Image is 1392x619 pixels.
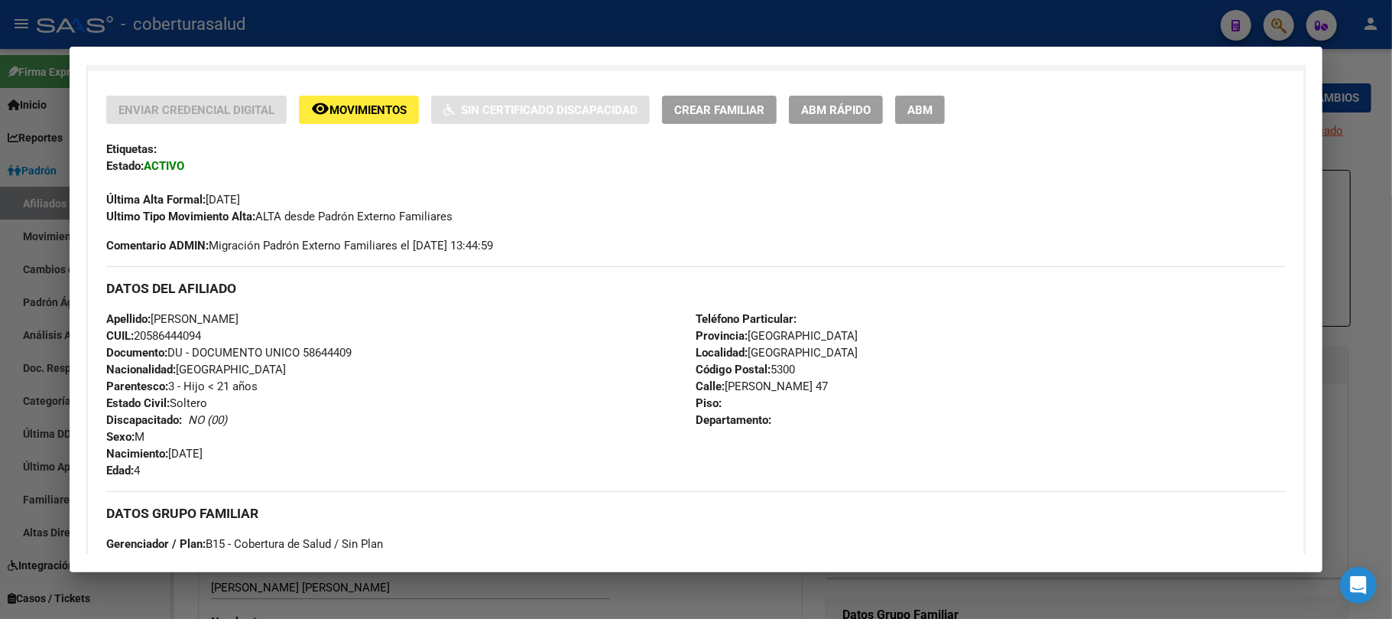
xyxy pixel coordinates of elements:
span: M [106,430,144,444]
strong: Ultimo Tipo Movimiento Alta: [106,210,255,223]
span: [DATE] [106,447,203,461]
span: [GEOGRAPHIC_DATA] [696,346,858,360]
span: 20586444094 [106,329,201,343]
strong: Parentesco: [106,380,168,393]
strong: Última Alta Formal: [106,193,206,207]
strong: Teléfono Particular: [696,312,797,326]
strong: Nacionalidad: [106,363,176,376]
span: 4 [106,464,140,477]
span: DU - DOCUMENTO UNICO 58644409 [106,346,352,360]
div: Open Intercom Messenger [1340,567,1377,604]
span: [PERSON_NAME] [106,312,238,326]
strong: Provincia: [696,329,748,343]
strong: Nacimiento: [106,447,168,461]
span: 20397013147 [106,554,238,568]
span: Movimientos [329,103,407,117]
span: [GEOGRAPHIC_DATA] [106,363,286,376]
strong: Apellido: [106,312,151,326]
strong: CUIL: [106,329,134,343]
strong: Documento: [106,346,167,360]
strong: Gerenciador / Plan: [106,537,206,551]
span: Migración Padrón Externo Familiares el [DATE] 13:44:59 [106,237,493,254]
span: Soltero [106,396,207,410]
span: 5300 [696,363,795,376]
strong: ACTIVO [144,159,184,173]
strong: Calle: [696,380,725,393]
button: Sin Certificado Discapacidad [431,96,650,124]
span: Enviar Credencial Digital [118,103,274,117]
strong: Edad: [106,464,134,477]
h3: DATOS DEL AFILIADO [106,280,1286,297]
span: B15 - Cobertura de Salud / Sin Plan [106,537,383,551]
strong: Código Postal: [696,363,771,376]
strong: Estado Civil: [106,396,170,410]
button: ABM Rápido [789,96,883,124]
strong: Piso: [696,396,722,410]
span: [DATE] [106,193,240,207]
strong: Departamento: [696,413,771,427]
span: ALTA desde Padrón Externo Familiares [106,210,453,223]
mat-icon: remove_red_eye [311,99,329,118]
strong: Comentario ADMIN: [106,239,209,252]
span: [GEOGRAPHIC_DATA] [696,329,858,343]
button: Enviar Credencial Digital [106,96,287,124]
span: [PERSON_NAME] 47 [696,380,828,393]
span: 3 - Hijo < 21 años [106,380,258,393]
span: ABM Rápido [801,103,871,117]
span: Crear Familiar [674,103,764,117]
span: Sin Certificado Discapacidad [461,103,638,117]
button: Movimientos [299,96,419,124]
i: NO (00) [188,413,227,427]
button: Crear Familiar [662,96,777,124]
span: ABM [907,103,933,117]
strong: CUIL Titular: [106,554,170,568]
strong: Estado: [106,159,144,173]
strong: Etiquetas: [106,142,157,156]
strong: Sexo: [106,430,135,444]
button: ABM [895,96,945,124]
strong: Discapacitado: [106,413,182,427]
strong: Localidad: [696,346,748,360]
h3: DATOS GRUPO FAMILIAR [106,505,1286,522]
